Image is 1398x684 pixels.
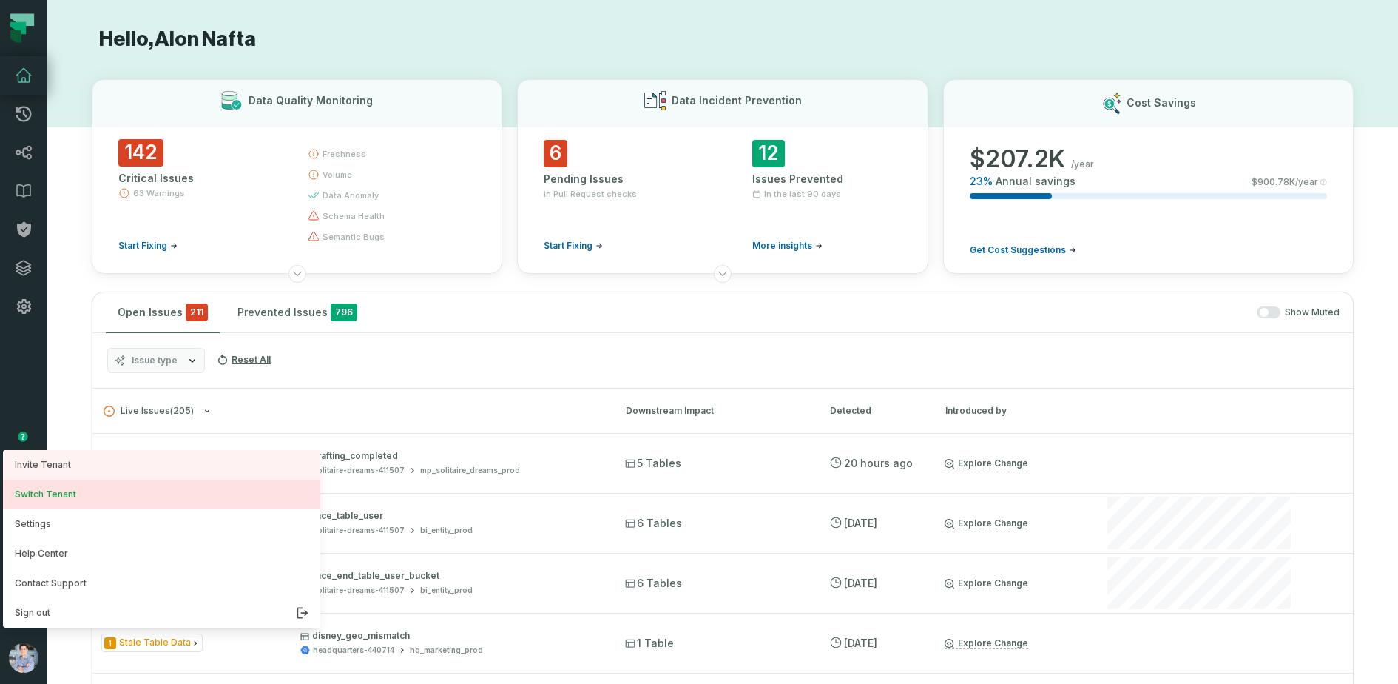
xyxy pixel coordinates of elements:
div: bi_entity_prod [420,585,473,596]
relative-time: Oct 3, 2025, 3:59 AM PDT [844,577,877,589]
span: in Pull Request checks [544,188,637,200]
p: crafting_completed [300,450,598,462]
button: Prevented Issues [226,292,369,332]
span: 63 Warnings [133,187,185,199]
a: More insights [752,240,823,252]
span: schema health [323,210,385,222]
span: semantic bugs [323,231,385,243]
a: Explore Change [945,457,1028,469]
relative-time: Oct 3, 2025, 1:00 AM PDT [844,637,877,649]
span: $ 207.2K [970,144,1065,174]
a: Help Center [3,539,320,569]
span: Start Fixing [118,240,167,252]
a: Explore Change [945,637,1028,649]
div: solitaire-dreams-411507 [313,585,405,596]
button: Issue type [107,348,205,373]
span: 5 Tables [625,456,681,471]
span: Get Cost Suggestions [970,244,1066,256]
span: 1 Table [625,636,674,651]
a: Contact Support [3,569,320,598]
span: 142 [118,139,163,167]
div: Pending Issues [544,172,693,187]
button: Switch Tenant [3,480,320,509]
a: Explore Change [945,517,1028,529]
span: In the last 90 days [764,188,841,200]
span: 6 [544,140,567,167]
button: Reset All [211,348,277,372]
span: freshness [323,148,366,160]
button: Sign out [3,598,320,628]
a: Explore Change [945,577,1028,589]
button: Settings [3,509,320,539]
span: Start Fixing [544,240,592,252]
span: Issue Type [101,634,203,652]
span: volume [323,169,352,181]
div: bi_entity_prod [420,525,473,536]
div: headquarters-440714 [313,645,394,656]
p: disney_geo_mismatch [300,630,598,642]
a: Get Cost Suggestions [970,244,1076,256]
div: hq_marketing_prod [410,645,483,656]
span: Live Issues ( 205 ) [104,406,194,417]
span: data anomaly [323,190,379,201]
span: Annual savings [996,174,1075,189]
button: Open Issues [106,292,220,332]
a: Start Fixing [118,240,178,252]
div: Downstream Impact [626,404,803,418]
h3: Cost Savings [1127,95,1196,110]
div: Show Muted [375,306,1340,319]
span: /year [1071,158,1094,170]
span: 6 Tables [625,576,682,591]
div: avatar of Alon Nafta [3,450,320,628]
h3: Data Quality Monitoring [249,93,373,108]
div: Introduced by [945,404,1078,418]
div: Critical Issues [118,171,281,186]
img: avatar of Alon Nafta [9,643,38,673]
span: Severity [104,637,116,649]
span: 796 [331,304,357,321]
span: 6 Tables [625,516,682,531]
button: Cost Savings$207.2K/year23%Annual savings$900.78K/yearGet Cost Suggestions [943,79,1354,274]
h1: Hello, Alon Nafta [92,27,1354,53]
button: Live Issues(205) [104,406,599,417]
div: solitaire-dreams-411507 [313,525,405,536]
div: Detected [830,404,919,418]
p: race_end_table_user_bucket [300,570,598,582]
span: $ 900.78K /year [1252,176,1318,188]
a: Start Fixing [544,240,603,252]
a: Invite Tenant [3,450,320,480]
div: Issues Prevented [752,172,902,187]
span: Issue type [132,355,178,366]
relative-time: Oct 4, 2025, 3:57 AM PDT [844,457,913,469]
div: solitaire-dreams-411507 [313,465,405,476]
relative-time: Oct 3, 2025, 5:01 AM PDT [844,517,877,529]
span: 23 % [970,174,993,189]
p: race_table_user [300,510,598,522]
span: critical issues and errors combined [186,304,208,321]
div: mp_solitaire_dreams_prod [420,465,520,476]
h3: Data Incident Prevention [672,93,802,108]
button: Data Quality Monitoring142Critical Issues63 WarningsStart Fixingfreshnessvolumedata anomalyschema... [92,79,502,274]
button: Data Incident Prevention6Pending Issuesin Pull Request checksStart Fixing12Issues PreventedIn the... [517,79,928,274]
span: 12 [752,140,785,167]
span: More insights [752,240,812,252]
